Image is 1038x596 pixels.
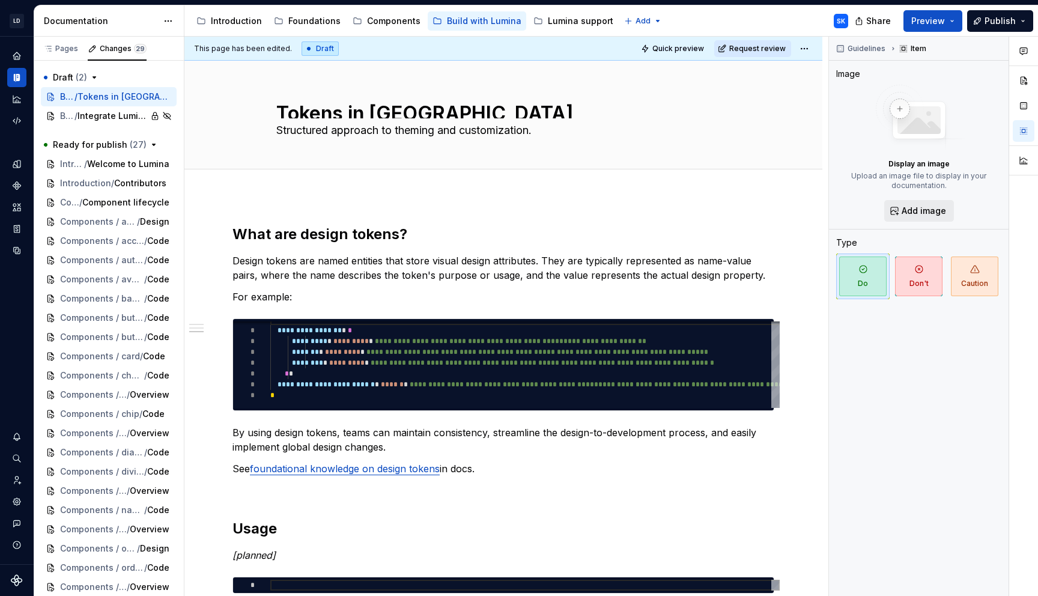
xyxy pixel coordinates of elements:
[60,293,144,305] span: Components / badge
[144,254,147,266] span: /
[833,40,891,57] button: Guidelines
[7,90,26,109] div: Analytics
[74,110,77,122] span: /
[7,449,26,468] button: Search ⌘K
[839,257,887,296] span: Do
[948,254,1001,299] button: Caution
[836,237,857,249] div: Type
[130,139,147,150] span: ( 27 )
[76,72,87,82] span: ( 2 )
[192,11,267,31] a: Introduction
[130,485,169,497] span: Overview
[41,500,177,520] a: Components / navMenu/Code
[849,10,899,32] button: Share
[60,273,144,285] span: Components / avatar
[194,44,292,53] span: This page has been edited.
[836,171,1001,190] p: Upload an image file to display in your documentation.
[232,549,276,561] em: [planned]
[7,176,26,195] a: Components
[848,44,885,53] span: Guidelines
[41,212,177,231] a: Components / accordion/Design
[895,257,942,296] span: Don't
[60,581,127,593] span: Components / treeSelect
[60,504,144,516] span: Components / navMenu
[140,216,169,228] span: Design
[147,312,169,324] span: Code
[837,16,845,26] div: SK
[232,225,407,243] strong: What are design tokens?
[7,219,26,239] a: Storybook stories
[41,289,177,308] a: Components / badge/Code
[60,216,137,228] span: Components / accordion
[147,562,169,574] span: Code
[144,312,147,324] span: /
[60,466,144,478] span: Components / divider
[100,44,147,53] div: Changes
[60,408,139,420] span: Components / chip
[84,158,87,170] span: /
[7,68,26,87] div: Documentation
[144,504,147,516] span: /
[274,99,728,118] textarea: Tokens in [GEOGRAPHIC_DATA]
[147,446,169,458] span: Code
[41,106,177,126] a: Build with Lumina / For Engineers/Integrate Lumina in apps
[147,331,169,343] span: Code
[77,110,148,122] span: Integrate Lumina in apps
[60,350,140,362] span: Components / card
[7,514,26,533] button: Contact support
[140,543,169,555] span: Design
[7,470,26,490] div: Invite team
[130,389,169,401] span: Overview
[144,466,147,478] span: /
[902,205,946,217] span: Add image
[7,111,26,130] div: Code automation
[74,91,77,103] span: /
[144,331,147,343] span: /
[114,177,166,189] span: Contributors
[7,46,26,65] div: Home
[7,154,26,174] a: Design tokens
[892,254,945,299] button: Don't
[60,369,144,382] span: Components / checkbox
[232,520,277,537] strong: Usage
[2,8,31,34] button: LD
[60,196,79,208] span: Components
[60,91,74,103] span: Build with Lumina / For Engineers
[269,11,345,31] a: Foundations
[41,539,177,558] a: Components / orderList/Design
[111,177,114,189] span: /
[130,523,169,535] span: Overview
[11,574,23,586] a: Supernova Logo
[250,463,440,475] a: foundational knowledge on design tokens
[637,40,709,57] button: Quick preview
[53,139,147,151] span: Ready for publish
[7,241,26,260] a: Data sources
[7,427,26,446] div: Notifications
[729,44,786,53] span: Request review
[967,10,1033,32] button: Publish
[211,15,262,27] div: Introduction
[41,347,177,366] a: Components / card/Code
[41,174,177,193] a: Introduction/Contributors
[192,9,618,33] div: Page tree
[41,462,177,481] a: Components / divider/Code
[130,581,169,593] span: Overview
[143,350,165,362] span: Code
[7,492,26,511] a: Settings
[127,523,130,535] span: /
[41,481,177,500] a: Components / navMenu/Overview
[348,11,425,31] a: Components
[367,15,420,27] div: Components
[41,443,177,462] a: Components / dialog/Code
[127,389,130,401] span: /
[60,427,127,439] span: Components / dialog
[7,198,26,217] div: Assets
[60,543,137,555] span: Components / orderList
[134,44,147,53] span: 29
[836,68,860,80] div: Image
[139,408,142,420] span: /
